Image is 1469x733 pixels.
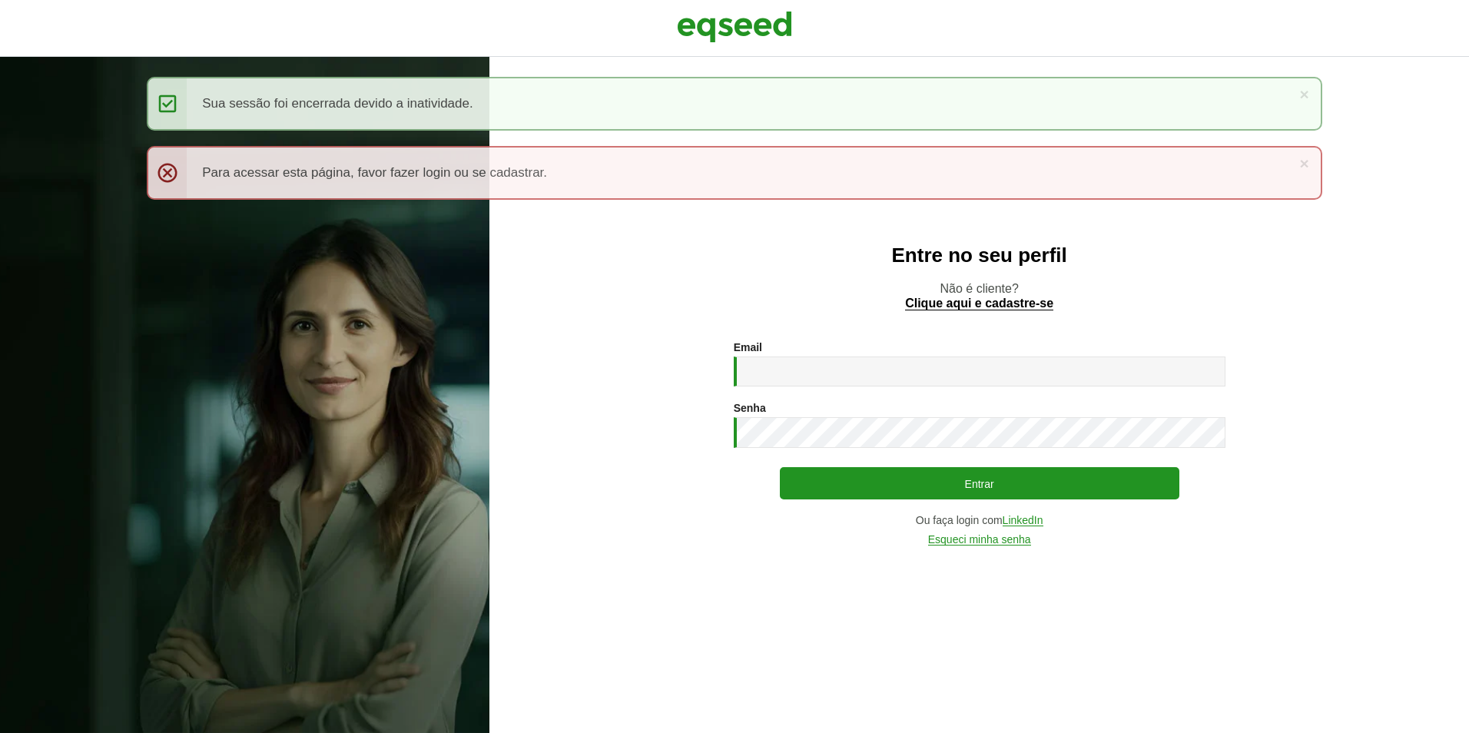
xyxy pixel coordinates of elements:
[1003,515,1043,526] a: LinkedIn
[147,77,1322,131] div: Sua sessão foi encerrada devido a inatividade.
[147,146,1322,200] div: Para acessar esta página, favor fazer login ou se cadastrar.
[520,281,1438,310] p: Não é cliente?
[780,467,1179,499] button: Entrar
[1300,155,1309,171] a: ×
[734,403,766,413] label: Senha
[1300,86,1309,102] a: ×
[677,8,792,46] img: EqSeed Logo
[734,342,762,353] label: Email
[928,534,1031,546] a: Esqueci minha senha
[520,244,1438,267] h2: Entre no seu perfil
[905,297,1053,310] a: Clique aqui e cadastre-se
[734,515,1225,526] div: Ou faça login com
